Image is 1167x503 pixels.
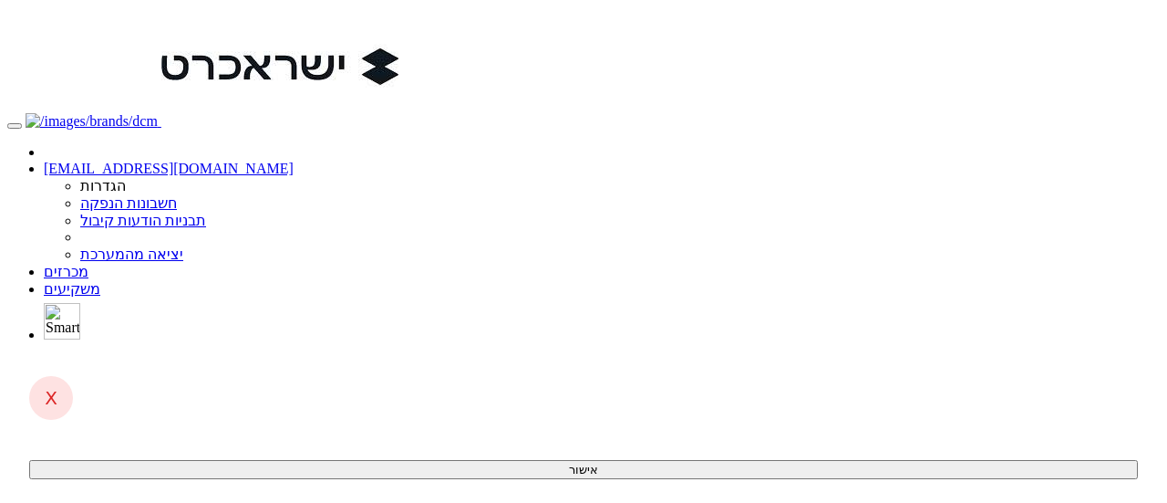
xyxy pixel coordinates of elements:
[29,460,1138,479] button: אישור
[44,303,80,340] img: סמארטבול - מערכת לניהול הנפקות
[44,281,100,297] a: משקיעים
[44,161,294,176] a: [EMAIL_ADDRESS][DOMAIN_NAME]
[44,264,88,279] a: מכרזים
[80,195,177,211] a: חשבונות הנפקה
[161,7,398,126] img: ישראכרט בע"מ - אג״ח (סדרה ג)
[26,113,158,130] img: דיסקונט קפיטל חיתום בע"מ
[80,177,1160,194] li: הגדרות
[80,246,183,262] a: יציאה מהמערכת
[45,387,57,409] span: X
[80,213,206,228] a: תבניות הודעות קיבול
